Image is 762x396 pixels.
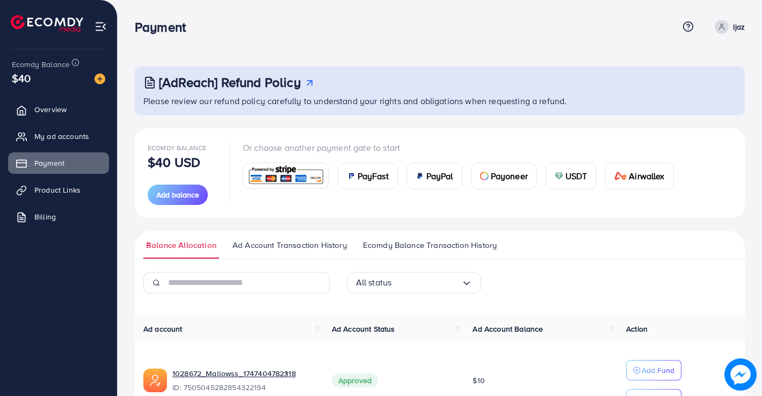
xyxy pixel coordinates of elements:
[473,324,543,334] span: Ad Account Balance
[8,179,109,201] a: Product Links
[95,20,107,33] img: menu
[159,75,301,90] h3: [AdReach] Refund Policy
[555,172,563,180] img: card
[11,15,83,32] img: logo
[34,104,67,115] span: Overview
[143,94,738,107] p: Please review our refund policy carefully to understand your rights and obligations when requesti...
[629,170,664,182] span: Airwallex
[148,156,200,168] p: $40 USD
[172,382,315,393] span: ID: 7505045282854322194
[172,368,296,379] a: 1028672_Mallowss_1747404782318
[724,358,757,391] img: image
[473,375,484,386] span: $10
[143,324,183,334] span: Ad account
[12,59,70,70] span: Ecomdy Balance
[605,163,674,189] a: cardAirwallex
[8,126,109,147] a: My ad accounts
[243,163,329,189] a: card
[246,164,325,187] img: card
[626,360,681,380] button: Add Fund
[156,189,199,200] span: Add balance
[135,19,194,35] h3: Payment
[34,211,56,222] span: Billing
[733,20,745,33] p: Ijaz
[95,74,105,84] img: image
[148,185,208,205] button: Add balance
[356,274,392,291] span: All status
[480,172,489,180] img: card
[332,324,395,334] span: Ad Account Status
[332,373,378,387] span: Approved
[148,143,206,152] span: Ecomdy Balance
[710,20,745,34] a: Ijaz
[338,163,398,189] a: cardPayFast
[626,324,648,334] span: Action
[34,158,64,168] span: Payment
[12,70,31,86] span: $40
[363,239,497,251] span: Ecomdy Balance Transaction History
[642,364,674,377] p: Add Fund
[565,170,587,182] span: USDT
[146,239,216,251] span: Balance Allocation
[8,99,109,120] a: Overview
[426,170,453,182] span: PayPal
[407,163,462,189] a: cardPayPal
[143,369,167,392] img: ic-ads-acc.e4c84228.svg
[491,170,528,182] span: Payoneer
[416,172,424,180] img: card
[34,131,89,142] span: My ad accounts
[233,239,347,251] span: Ad Account Transaction History
[34,185,81,195] span: Product Links
[8,152,109,174] a: Payment
[347,172,355,180] img: card
[8,206,109,228] a: Billing
[172,368,315,393] div: <span class='underline'>1028672_Mallowss_1747404782318</span></br>7505045282854322194
[471,163,537,189] a: cardPayoneer
[546,163,597,189] a: cardUSDT
[614,172,627,180] img: card
[391,274,461,291] input: Search for option
[358,170,389,182] span: PayFast
[347,272,481,294] div: Search for option
[243,141,683,154] p: Or choose another payment gate to start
